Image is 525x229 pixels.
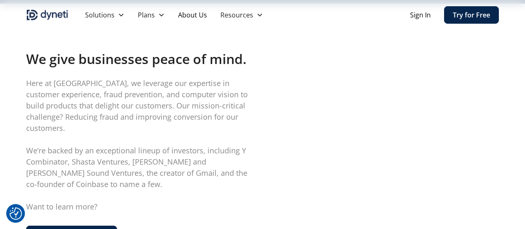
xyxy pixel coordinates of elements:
[444,6,499,24] a: Try for Free
[10,207,22,220] button: Consent Preferences
[10,207,22,220] img: Revisit consent button
[26,8,68,22] a: home
[85,10,115,20] div: Solutions
[131,7,171,23] div: Plans
[78,7,131,23] div: Solutions
[138,10,155,20] div: Plans
[26,78,259,212] p: Here at [GEOGRAPHIC_DATA], we leverage our expertise in customer experience, fraud prevention, an...
[26,8,68,22] img: Dyneti indigo logo
[410,10,431,20] a: Sign In
[220,10,253,20] div: Resources
[26,50,259,68] h4: We give businesses peace of mind.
